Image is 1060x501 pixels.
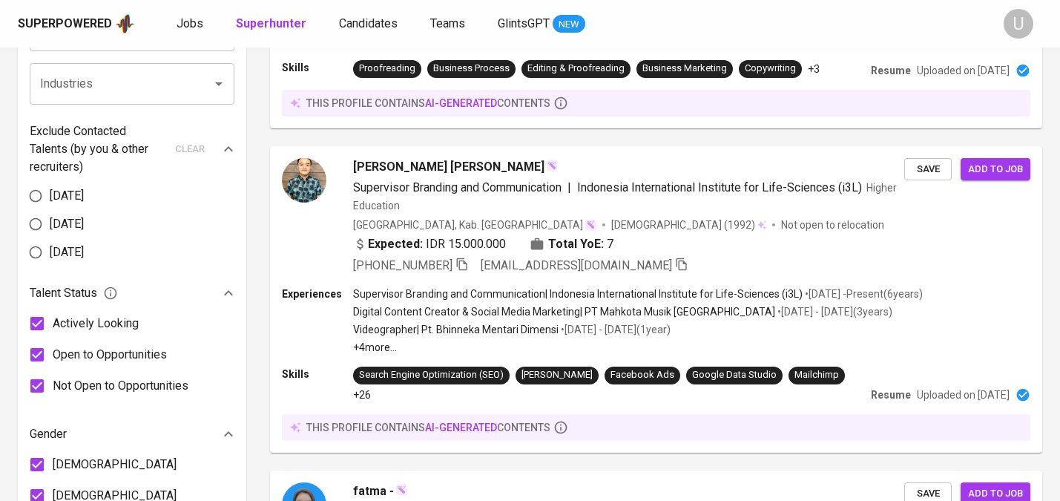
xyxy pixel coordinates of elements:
span: Save [912,161,944,178]
div: Business Marketing [642,62,727,76]
p: Videographer | Pt. Bhinneka Mentari Dimensi [353,322,559,337]
p: Skills [282,60,353,75]
span: AI-generated [425,422,497,433]
a: Candidates [339,15,401,33]
a: Superhunter [236,15,309,33]
span: [DATE] [50,187,84,205]
button: Save [904,158,952,181]
div: Facebook Ads [610,368,674,382]
span: Add to job [968,161,1023,178]
span: [DATE] [50,243,84,261]
p: Uploaded on [DATE] [917,63,1010,78]
b: Total YoE: [548,235,604,253]
img: magic_wand.svg [546,160,558,171]
span: [DATE] [50,215,84,233]
p: +4 more ... [353,340,923,355]
span: [DEMOGRAPHIC_DATA] [611,217,724,232]
div: U [1004,9,1033,39]
span: Talent Status [30,284,118,302]
p: Resume [871,387,911,402]
p: Experiences [282,286,353,301]
button: Open [208,73,229,94]
p: Digital Content Creator & Social Media Marketing | PT Mahkota Musik [GEOGRAPHIC_DATA] [353,304,775,319]
div: Mailchimp [794,368,839,382]
div: Gender [30,419,234,449]
p: • [DATE] - [DATE] ( 3 years ) [775,304,892,319]
span: GlintsGPT [498,16,550,30]
span: Open to Opportunities [53,346,167,364]
div: Copywriting [745,62,796,76]
span: Teams [430,16,465,30]
div: Talent Status [30,278,234,308]
span: 7 [607,235,613,253]
p: Resume [871,63,911,78]
span: fatma - [353,482,394,500]
p: • [DATE] - Present ( 6 years ) [803,286,923,301]
span: | [567,179,571,197]
span: Candidates [339,16,398,30]
div: Superpowered [18,16,112,33]
p: Not open to relocation [781,217,884,232]
p: Gender [30,425,67,443]
img: magic_wand.svg [585,219,596,231]
p: this profile contains contents [306,420,550,435]
div: Proofreading [359,62,415,76]
a: [PERSON_NAME] [PERSON_NAME]Supervisor Branding and Communication|Indonesia International Institut... [270,146,1042,453]
p: Skills [282,367,353,382]
span: Supervisor Branding and Communication [353,180,562,194]
p: Supervisor Branding and Communication | Indonesia International Institute for Life-Sciences (i3L) [353,286,803,301]
a: Teams [430,15,468,33]
img: magic_wand.svg [395,484,407,496]
span: [EMAIL_ADDRESS][DOMAIN_NAME] [481,258,672,272]
p: +3 [808,62,820,76]
b: Superhunter [236,16,306,30]
div: Search Engine Optimization (SEO) [359,368,504,382]
div: IDR 15.000.000 [353,235,506,253]
div: Editing & Proofreading [527,62,625,76]
img: app logo [115,13,135,35]
span: Actively Looking [53,315,139,333]
p: this profile contains contents [306,96,550,111]
span: NEW [553,17,585,32]
p: Uploaded on [DATE] [917,387,1010,402]
div: [PERSON_NAME] [521,368,593,382]
div: Google Data Studio [692,368,777,382]
button: Add to job [961,158,1030,181]
div: (1992) [611,217,766,232]
p: • [DATE] - [DATE] ( 1 year ) [559,322,671,337]
p: Exclude Contacted Talents (by you & other recruiters) [30,122,166,176]
a: Jobs [177,15,206,33]
span: Not Open to Opportunities [53,377,188,395]
a: GlintsGPT NEW [498,15,585,33]
div: [GEOGRAPHIC_DATA], Kab. [GEOGRAPHIC_DATA] [353,217,596,232]
span: Jobs [177,16,203,30]
span: [PERSON_NAME] [PERSON_NAME] [353,158,544,176]
div: Exclude Contacted Talents (by you & other recruiters)clear [30,122,234,176]
div: Business Process [433,62,510,76]
span: [DEMOGRAPHIC_DATA] [53,456,177,474]
img: e34e947968a1b4ea1721f5326f723e31.jpg [282,158,326,203]
span: [PHONE_NUMBER] [353,258,452,272]
span: Indonesia International Institute for Life-Sciences (i3L) [577,180,862,194]
span: Higher Education [353,182,897,212]
span: AI-generated [425,97,497,109]
p: +26 [353,387,371,402]
b: Expected: [368,235,423,253]
a: Superpoweredapp logo [18,13,135,35]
